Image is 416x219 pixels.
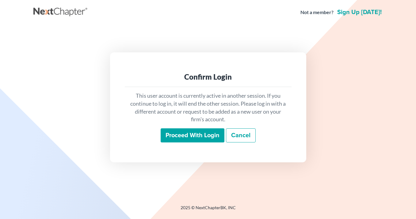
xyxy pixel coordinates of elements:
[226,128,256,142] a: Cancel
[130,72,287,82] div: Confirm Login
[161,128,224,142] input: Proceed with login
[130,92,287,123] p: This user account is currently active in another session. If you continue to log in, it will end ...
[336,9,383,15] a: Sign up [DATE]!
[33,205,383,216] div: 2025 © NextChapterBK, INC
[300,9,334,16] strong: Not a member?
